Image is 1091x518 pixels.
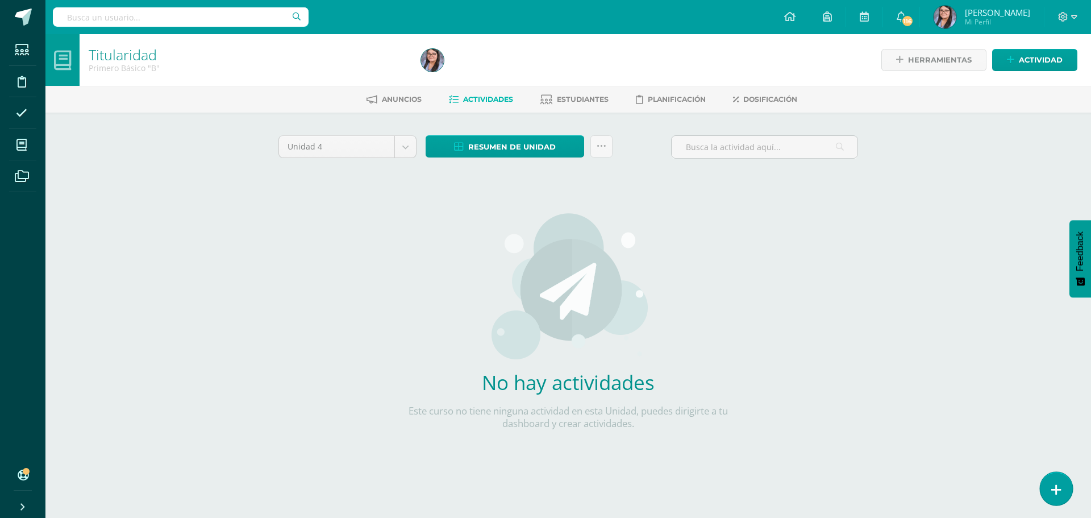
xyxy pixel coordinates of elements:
a: Dosificación [733,90,797,109]
a: Actividades [449,90,513,109]
span: Actividad [1019,49,1063,71]
button: Feedback - Mostrar encuesta [1069,220,1091,297]
a: Estudiantes [540,90,609,109]
span: [PERSON_NAME] [965,7,1030,18]
a: Actividad [992,49,1077,71]
input: Busca la actividad aquí... [672,136,857,158]
a: Titularidad [89,45,157,64]
h2: No hay actividades [401,369,736,396]
a: Anuncios [367,90,422,109]
a: Unidad 4 [279,136,416,158]
span: Feedback [1075,231,1085,271]
h1: Titularidad [89,47,407,63]
span: Resumen de unidad [468,136,556,158]
input: Busca un usuario... [53,7,309,27]
img: 3701f0f65ae97d53f8a63a338b37df93.png [934,6,956,28]
a: Herramientas [881,49,986,71]
span: Actividades [463,95,513,103]
span: Planificación [648,95,706,103]
span: Unidad 4 [288,136,386,158]
a: Planificación [636,90,706,109]
div: Primero Básico 'B' [89,63,407,73]
img: activities.png [488,212,649,360]
span: Anuncios [382,95,422,103]
span: Dosificación [743,95,797,103]
p: Este curso no tiene ninguna actividad en esta Unidad, puedes dirigirte a tu dashboard y crear act... [401,405,736,430]
span: Mi Perfil [965,17,1030,27]
a: Resumen de unidad [426,135,584,158]
span: 116 [901,15,914,27]
span: Herramientas [908,49,972,71]
span: Estudiantes [557,95,609,103]
img: 3701f0f65ae97d53f8a63a338b37df93.png [421,49,444,72]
